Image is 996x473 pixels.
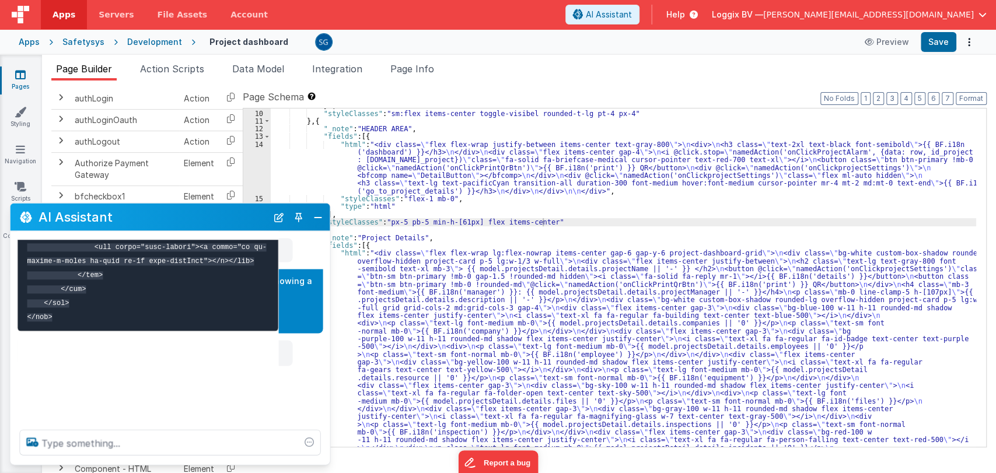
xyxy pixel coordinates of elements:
button: 7 [942,92,953,105]
h4: Project dashboard [209,37,288,46]
td: Authorize Payment Gateway [70,152,179,185]
button: AI Assistant [565,5,639,24]
button: New Chat [271,209,287,225]
span: Page Builder [56,63,112,75]
div: 12 [243,125,271,132]
div: 11 [243,117,271,125]
div: 15 [243,195,271,202]
td: Element [179,152,219,185]
td: Element [179,185,219,207]
button: Format [956,92,987,105]
td: authLogout [70,131,179,152]
button: 3 [886,92,898,105]
span: Apps [53,9,75,20]
td: authLoginOauth [70,109,179,131]
button: 4 [900,92,912,105]
span: Loggix BV — [712,9,763,20]
img: 385c22c1e7ebf23f884cbf6fb2c72b80 [316,34,332,50]
button: 6 [928,92,939,105]
td: authLogin [70,87,179,109]
span: Page Info [390,63,434,75]
button: 2 [873,92,884,105]
span: Servers [99,9,134,20]
button: Close [310,209,326,225]
button: No Folds [820,92,858,105]
span: Action Scripts [140,63,204,75]
button: Options [961,34,977,50]
button: Toggle Pin [291,209,307,225]
span: Page Schema [243,90,304,104]
h2: AI Assistant [39,210,267,224]
div: 14 [243,141,271,195]
span: Integration [312,63,362,75]
span: [PERSON_NAME][EMAIL_ADDRESS][DOMAIN_NAME] [763,9,974,20]
td: Action [179,87,219,109]
div: Development [127,36,182,48]
button: Preview [858,33,916,51]
span: Help [666,9,685,20]
button: Save [921,32,956,52]
button: Loggix BV — [PERSON_NAME][EMAIL_ADDRESS][DOMAIN_NAME] [712,9,987,20]
div: 13 [243,132,271,140]
td: bfcheckbox1 [70,185,179,207]
span: AI Assistant [586,9,632,20]
button: 1 [861,92,871,105]
td: Action [179,109,219,131]
div: Apps [19,36,40,48]
span: Data Model [232,63,284,75]
span: File Assets [158,9,208,20]
div: 10 [243,110,271,117]
button: 5 [914,92,925,105]
td: Action [179,131,219,152]
div: Safetysys [62,36,104,48]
